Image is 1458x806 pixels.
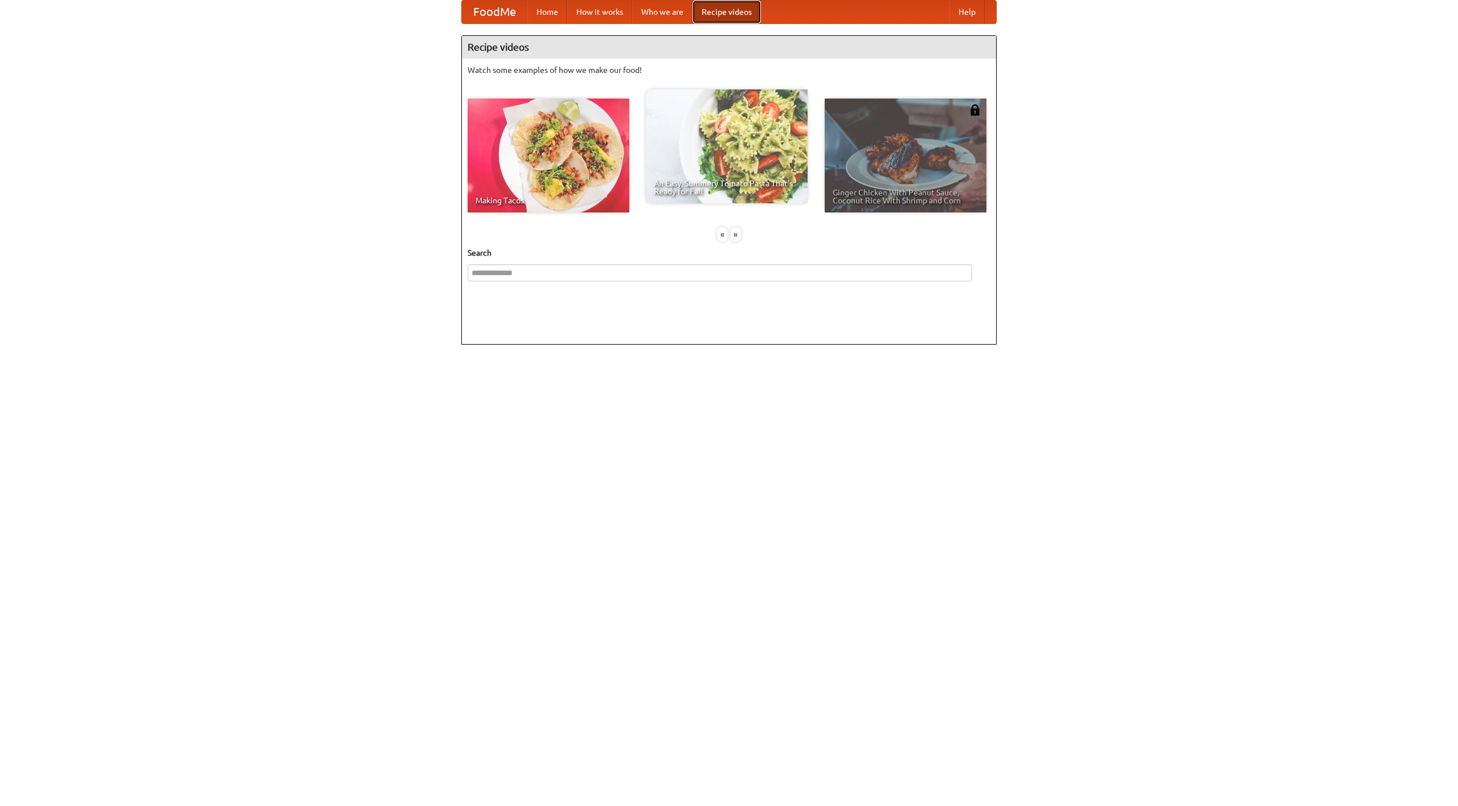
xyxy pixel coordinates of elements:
a: Recipe videos [693,1,761,23]
a: Making Tacos [468,99,629,212]
a: FoodMe [462,1,527,23]
p: Watch some examples of how we make our food! [468,64,990,76]
a: Home [527,1,567,23]
div: « [717,227,727,242]
a: Help [949,1,985,23]
a: Who we are [632,1,693,23]
a: How it works [567,1,632,23]
span: Making Tacos [476,197,621,204]
div: » [731,227,741,242]
h4: Recipe videos [462,36,996,59]
img: 483408.png [969,104,981,116]
a: An Easy, Summery Tomato Pasta That's Ready for Fall [646,89,808,203]
h5: Search [468,247,990,259]
span: An Easy, Summery Tomato Pasta That's Ready for Fall [654,179,800,195]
